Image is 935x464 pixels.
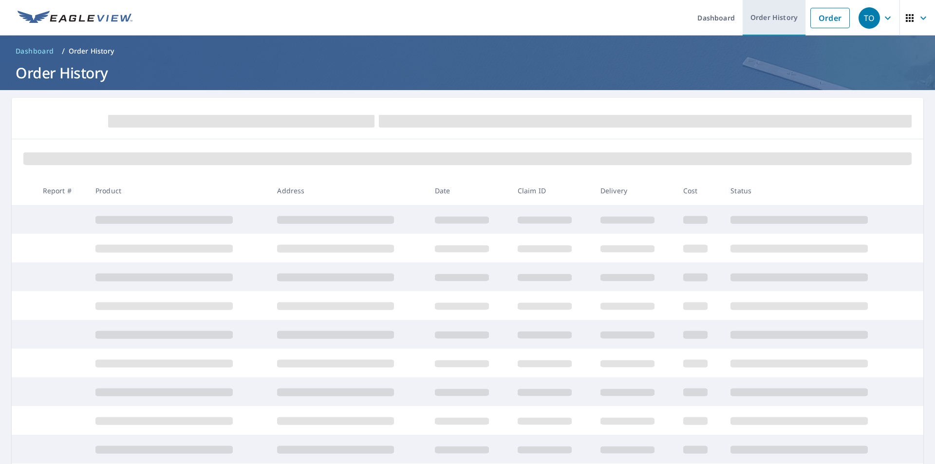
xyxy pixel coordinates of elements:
[88,176,269,205] th: Product
[18,11,132,25] img: EV Logo
[12,43,58,59] a: Dashboard
[723,176,905,205] th: Status
[593,176,675,205] th: Delivery
[859,7,880,29] div: TO
[510,176,593,205] th: Claim ID
[35,176,88,205] th: Report #
[12,63,923,83] h1: Order History
[675,176,723,205] th: Cost
[810,8,850,28] a: Order
[427,176,510,205] th: Date
[16,46,54,56] span: Dashboard
[69,46,114,56] p: Order History
[62,45,65,57] li: /
[269,176,427,205] th: Address
[12,43,923,59] nav: breadcrumb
